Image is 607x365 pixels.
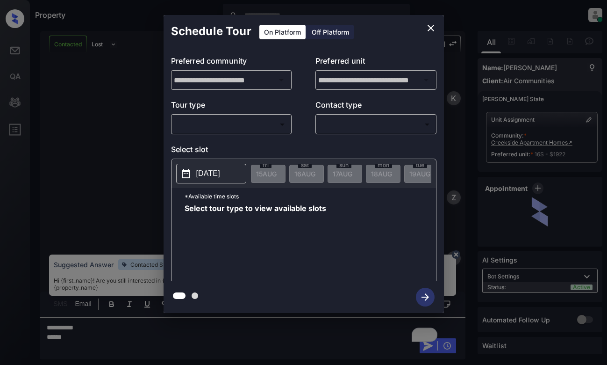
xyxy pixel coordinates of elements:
[164,15,259,48] h2: Schedule Tour
[307,25,354,39] div: Off Platform
[421,19,440,37] button: close
[315,55,436,70] p: Preferred unit
[171,55,292,70] p: Preferred community
[171,144,436,159] p: Select slot
[185,204,326,279] span: Select tour type to view available slots
[259,25,306,39] div: On Platform
[315,99,436,114] p: Contact type
[196,168,220,179] p: [DATE]
[171,99,292,114] p: Tour type
[176,164,246,183] button: [DATE]
[185,188,436,204] p: *Available time slots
